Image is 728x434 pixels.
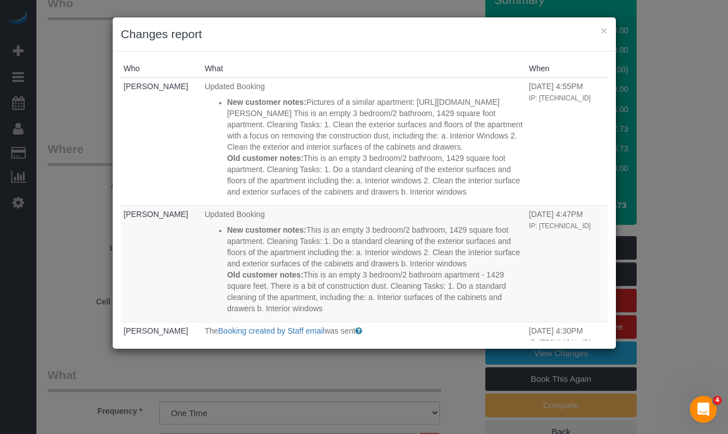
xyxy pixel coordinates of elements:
p: This is an empty 3 bedroom/2 bathroom, 1429 square foot apartment. Cleaning Tasks: 1. Do a standa... [227,153,523,197]
td: What [202,205,526,322]
a: [PERSON_NAME] [124,326,188,335]
td: Who [121,322,202,350]
td: What [202,322,526,350]
p: This is an empty 3 bedroom/2 bathroom apartment - 1429 square feet. There is a bit of constructio... [227,269,523,314]
strong: Old customer notes: [227,270,303,279]
iframe: Intercom live chat [690,396,717,423]
td: Who [121,205,202,322]
td: When [526,205,608,322]
td: When [526,322,608,350]
th: Who [121,60,202,77]
td: When [526,77,608,205]
a: Booking created by Staff email [218,326,324,335]
strong: New customer notes: [227,225,307,234]
h3: Changes report [121,26,608,43]
a: [PERSON_NAME] [124,82,188,91]
strong: New customer notes: [227,98,307,107]
span: 4 [713,396,722,405]
span: Updated Booking [205,82,265,91]
sui-modal: Changes report [113,17,616,349]
p: This is an empty 3 bedroom/2 bathroom, 1429 square foot apartment. Cleaning Tasks: 1. Do a standa... [227,224,523,269]
td: Who [121,77,202,205]
button: × [600,25,607,36]
th: When [526,60,608,77]
a: [PERSON_NAME] [124,210,188,219]
span: The [205,326,218,335]
small: IP: [TECHNICAL_ID] [529,339,591,347]
span: was sent [324,326,355,335]
small: IP: [TECHNICAL_ID] [529,94,591,102]
strong: Old customer notes: [227,154,303,163]
small: IP: [TECHNICAL_ID] [529,222,591,230]
th: What [202,60,526,77]
span: Updated Booking [205,210,265,219]
td: What [202,77,526,205]
p: Pictures of a similar apartment: [URL][DOMAIN_NAME][PERSON_NAME] This is an empty 3 bedroom/2 bat... [227,96,523,153]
